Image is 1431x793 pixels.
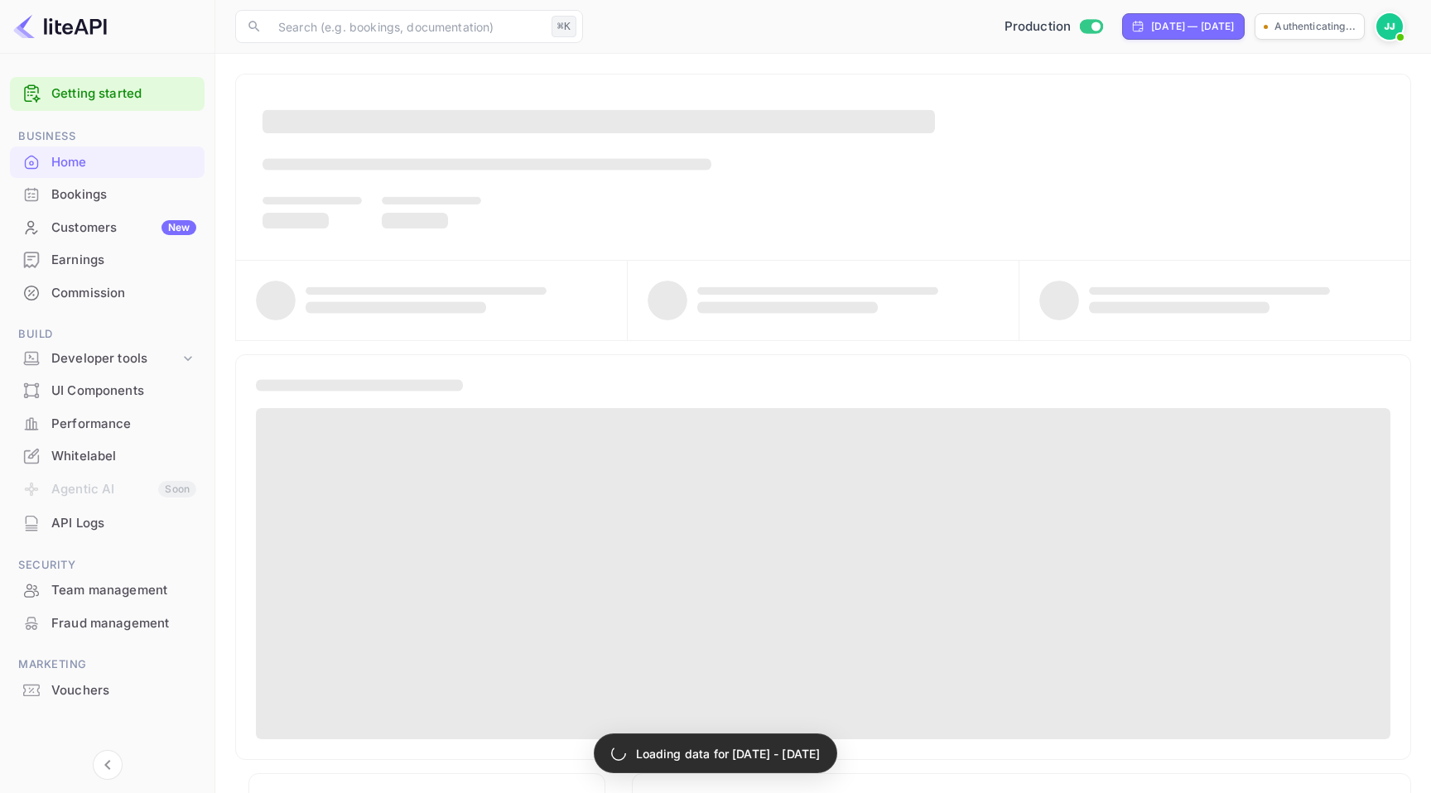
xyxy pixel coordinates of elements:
[10,179,205,209] a: Bookings
[1274,19,1356,34] p: Authenticating...
[10,179,205,211] div: Bookings
[268,10,545,43] input: Search (e.g. bookings, documentation)
[51,514,196,533] div: API Logs
[10,507,205,538] a: API Logs
[10,675,205,705] a: Vouchers
[10,277,205,310] div: Commission
[552,16,576,37] div: ⌘K
[51,219,196,238] div: Customers
[10,656,205,674] span: Marketing
[51,185,196,204] div: Bookings
[51,251,196,270] div: Earnings
[10,325,205,344] span: Build
[10,147,205,177] a: Home
[10,574,205,607] div: Team management
[10,344,205,373] div: Developer tools
[1122,13,1245,40] div: Click to change the date range period
[1151,19,1234,34] div: [DATE] — [DATE]
[10,574,205,605] a: Team management
[51,681,196,700] div: Vouchers
[10,244,205,276] div: Earnings
[51,382,196,401] div: UI Components
[10,608,205,638] a: Fraud management
[998,17,1110,36] div: Switch to Sandbox mode
[10,375,205,407] div: UI Components
[51,447,196,466] div: Whitelabel
[10,277,205,308] a: Commission
[51,349,180,368] div: Developer tools
[93,750,123,780] button: Collapse navigation
[1005,17,1072,36] span: Production
[10,212,205,244] div: CustomersNew
[1376,13,1403,40] img: Jake Sangil Jeong
[10,212,205,243] a: CustomersNew
[10,147,205,179] div: Home
[13,13,107,40] img: LiteAPI logo
[51,84,196,103] a: Getting started
[10,244,205,275] a: Earnings
[10,440,205,471] a: Whitelabel
[10,675,205,707] div: Vouchers
[10,507,205,540] div: API Logs
[51,284,196,303] div: Commission
[636,745,821,762] p: Loading data for [DATE] - [DATE]
[10,77,205,111] div: Getting started
[51,614,196,633] div: Fraud management
[10,440,205,473] div: Whitelabel
[51,153,196,172] div: Home
[161,220,196,235] div: New
[51,581,196,600] div: Team management
[10,556,205,574] span: Security
[10,408,205,440] div: Performance
[10,375,205,406] a: UI Components
[10,127,205,146] span: Business
[10,608,205,640] div: Fraud management
[10,408,205,439] a: Performance
[51,415,196,434] div: Performance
